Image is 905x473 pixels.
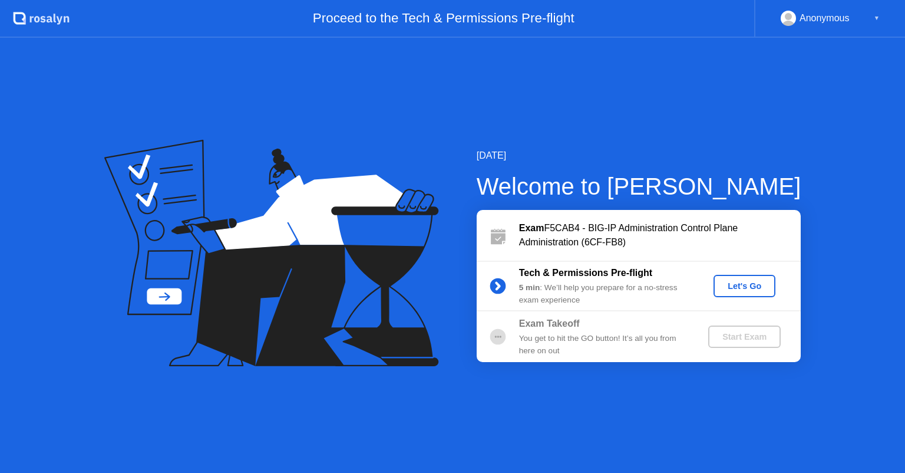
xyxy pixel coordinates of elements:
b: Exam [519,223,544,233]
div: [DATE] [477,149,801,163]
b: Exam Takeoff [519,318,580,329]
div: Let's Go [718,281,771,291]
div: F5CAB4 - BIG-IP Administration Control Plane Administration (6CF-FB8) [519,221,801,249]
div: : We’ll help you prepare for a no-stress exam experience [519,282,689,306]
b: Tech & Permissions Pre-flight [519,268,652,278]
div: ▼ [874,11,880,26]
div: Welcome to [PERSON_NAME] [477,169,801,204]
div: You get to hit the GO button! It’s all you from here on out [519,333,689,357]
button: Let's Go [714,275,775,297]
div: Anonymous [800,11,850,26]
button: Start Exam [708,326,781,348]
div: Start Exam [713,332,776,341]
b: 5 min [519,283,540,292]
